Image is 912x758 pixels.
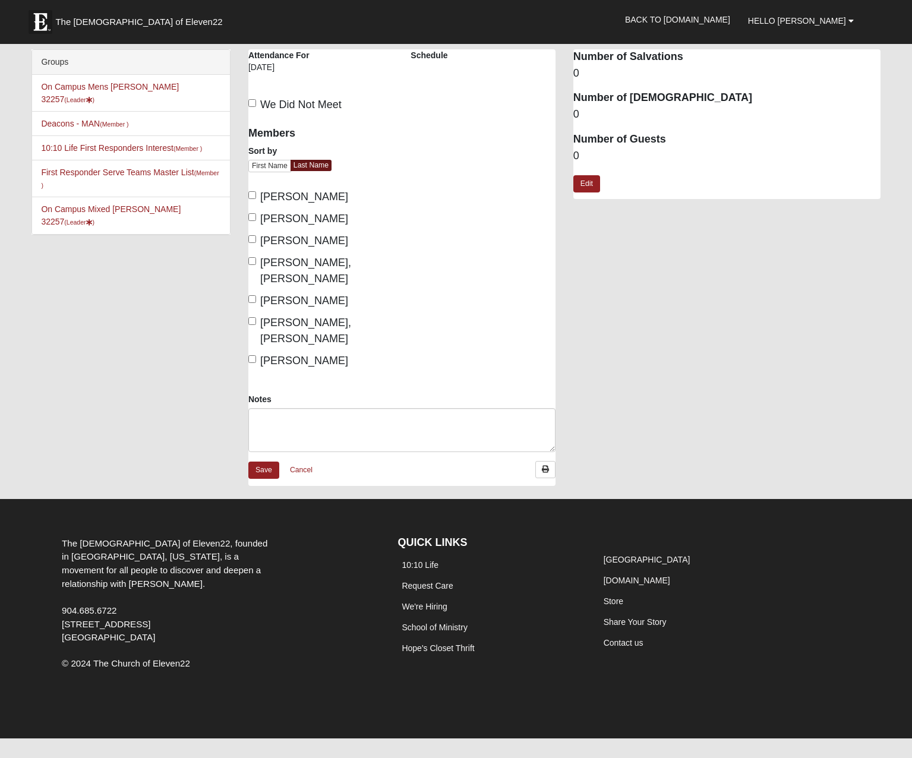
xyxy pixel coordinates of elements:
[260,355,348,367] span: [PERSON_NAME]
[573,90,881,106] dt: Number of [DEMOGRAPHIC_DATA]
[604,638,643,648] a: Contact us
[402,643,474,653] a: Hope's Closet Thrift
[739,6,863,36] a: Hello [PERSON_NAME]
[402,581,453,590] a: Request Care
[62,658,190,668] span: © 2024 The Church of Eleven22
[248,127,393,140] h4: Members
[260,213,348,225] span: [PERSON_NAME]
[397,536,581,549] h4: QUICK LINKS
[573,66,881,81] dd: 0
[248,317,256,325] input: [PERSON_NAME], [PERSON_NAME]
[402,560,438,570] a: 10:10 Life
[282,461,320,479] a: Cancel
[260,257,351,285] span: [PERSON_NAME], [PERSON_NAME]
[55,16,222,28] span: The [DEMOGRAPHIC_DATA] of Eleven22
[248,355,256,363] input: [PERSON_NAME]
[53,537,277,645] div: The [DEMOGRAPHIC_DATA] of Eleven22, founded in [GEOGRAPHIC_DATA], [US_STATE], is a movement for a...
[64,219,94,226] small: (Leader )
[248,160,291,172] a: First Name
[248,393,272,405] label: Notes
[260,295,348,307] span: [PERSON_NAME]
[248,295,256,303] input: [PERSON_NAME]
[41,169,219,189] small: (Member )
[41,168,219,190] a: First Responder Serve Teams Master List(Member )
[32,50,230,75] div: Groups
[604,555,690,564] a: [GEOGRAPHIC_DATA]
[41,82,179,104] a: On Campus Mens [PERSON_NAME] 32257(Leader)
[604,596,623,606] a: Store
[260,99,342,110] span: We Did Not Meet
[573,49,881,65] dt: Number of Salvations
[573,175,600,192] a: Edit
[573,149,881,164] dd: 0
[604,576,670,585] a: [DOMAIN_NAME]
[29,10,52,34] img: Eleven22 logo
[248,61,312,81] div: [DATE]
[573,107,881,122] dd: 0
[248,462,279,479] a: Save
[248,145,277,157] label: Sort by
[248,49,310,61] label: Attendance For
[41,143,202,153] a: 10:10 Life First Responders Interest(Member )
[100,121,128,128] small: (Member )
[411,49,447,61] label: Schedule
[616,5,739,34] a: Back to [DOMAIN_NAME]
[402,623,467,632] a: School of Ministry
[260,235,348,247] span: [PERSON_NAME]
[23,4,260,34] a: The [DEMOGRAPHIC_DATA] of Eleven22
[248,235,256,243] input: [PERSON_NAME]
[41,119,128,128] a: Deacons - MAN(Member )
[260,191,348,203] span: [PERSON_NAME]
[535,461,556,478] a: Print Attendance Roster
[248,257,256,265] input: [PERSON_NAME], [PERSON_NAME]
[260,317,351,345] span: [PERSON_NAME], [PERSON_NAME]
[748,16,846,26] span: Hello [PERSON_NAME]
[248,191,256,199] input: [PERSON_NAME]
[604,617,667,627] a: Share Your Story
[173,145,202,152] small: (Member )
[248,213,256,221] input: [PERSON_NAME]
[62,632,155,642] span: [GEOGRAPHIC_DATA]
[41,204,181,226] a: On Campus Mixed [PERSON_NAME] 32257(Leader)
[248,99,256,107] input: We Did Not Meet
[573,132,881,147] dt: Number of Guests
[64,96,94,103] small: (Leader )
[291,160,332,171] a: Last Name
[402,602,447,611] a: We're Hiring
